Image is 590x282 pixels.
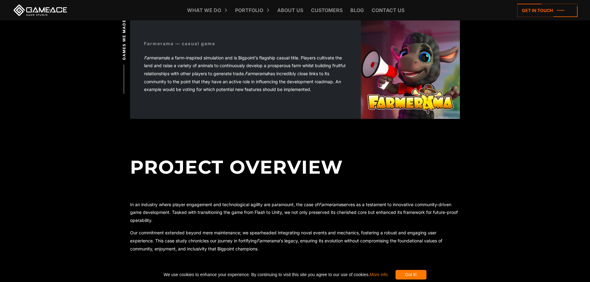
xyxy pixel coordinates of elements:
[144,55,167,60] em: Farmerama
[369,272,387,277] a: More info
[319,202,342,207] em: Farmerama
[361,20,460,119] img: Farmerama logo block
[121,19,127,60] span: Games we made
[130,130,460,194] h2: Project Overview
[396,270,426,280] div: Got it!
[517,4,578,17] a: Get in touch
[144,55,345,92] span: is a farm-inspired simulation and is Bigpoint’s flagship casual title. Players cultivate the land...
[144,40,215,47] div: Farmerama — casual game
[245,71,268,76] em: Farmerama
[130,229,460,253] p: Our commitment extended beyond mere maintenance; we spearheaded integrating novel events and mech...
[130,201,460,224] p: In an industry where player engagement and technological agility are paramount, the case of serve...
[164,270,387,280] span: We use cookies to enhance your experience. By continuing to visit this site you agree to our use ...
[257,238,280,243] em: Farmerama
